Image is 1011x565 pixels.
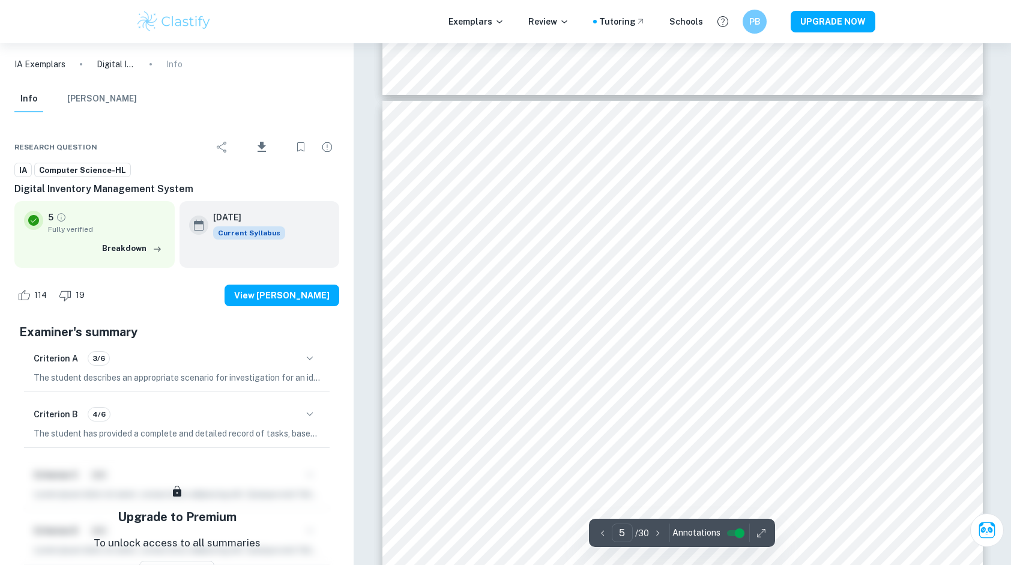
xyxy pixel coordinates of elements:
span: 114 [28,289,53,301]
p: The student has provided a complete and detailed record of tasks, based on the format provided by... [34,427,320,440]
div: Like [14,286,53,305]
button: Breakdown [99,240,165,258]
p: Exemplars [448,15,504,28]
span: 3/6 [88,353,109,364]
h5: Upgrade to Premium [118,508,237,526]
p: 5 [48,211,53,224]
span: Research question [14,142,97,153]
p: / 30 [635,527,649,540]
p: To unlock access to all summaries [94,536,261,551]
h5: Examiner's summary [19,323,334,341]
div: Report issue [315,135,339,159]
div: This exemplar is based on the current syllabus. Feel free to refer to it for inspiration/ideas wh... [213,226,285,240]
span: Current Syllabus [213,226,285,240]
button: Help and Feedback [713,11,733,32]
p: The student describes an appropriate scenario for investigation for an identified client, includi... [34,371,320,384]
div: Bookmark [289,135,313,159]
button: PB [743,10,767,34]
a: IA Exemplars [14,58,65,71]
h6: [DATE] [213,211,276,224]
img: Clastify logo [136,10,212,34]
p: Info [166,58,183,71]
span: Annotations [672,527,720,539]
h6: Digital Inventory Management System [14,182,339,196]
a: Grade fully verified [56,212,67,223]
h6: PB [748,15,762,28]
p: Review [528,15,569,28]
button: UPGRADE NOW [791,11,875,32]
button: Info [14,86,43,112]
div: Share [210,135,234,159]
button: Ask Clai [970,513,1004,547]
span: 19 [69,289,91,301]
div: Download [237,131,286,163]
button: View [PERSON_NAME] [225,285,339,306]
p: Digital Inventory Management System [97,58,135,71]
span: IA [15,165,31,177]
a: Schools [669,15,703,28]
span: Fully verified [48,224,165,235]
a: Computer Science-HL [34,163,131,178]
h6: Criterion A [34,352,78,365]
span: 4/6 [88,409,110,420]
a: IA [14,163,32,178]
div: Dislike [56,286,91,305]
span: Computer Science-HL [35,165,130,177]
button: [PERSON_NAME] [67,86,137,112]
a: Tutoring [599,15,645,28]
h6: Criterion B [34,408,78,421]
